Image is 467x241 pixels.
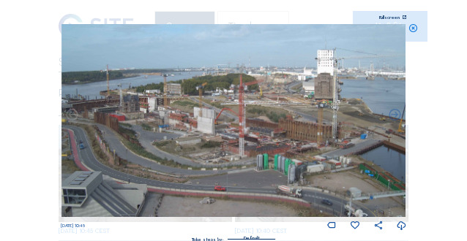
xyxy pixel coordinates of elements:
div: Fullscreen [379,15,400,20]
i: Back [388,108,402,122]
span: [DATE] 10:45 [61,223,85,229]
i: Forward [65,108,79,122]
div: Default [228,232,275,239]
img: Image [61,24,405,217]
